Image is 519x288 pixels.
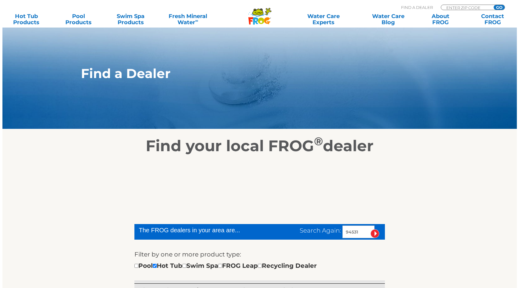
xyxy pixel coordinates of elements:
[494,5,505,10] input: GO
[300,227,341,234] span: Search Again:
[420,13,461,25] a: AboutFROG
[134,261,317,271] div: Pool Hot Tub Swim Spa FROG Leap Recycling Dealer
[368,13,409,25] a: Water CareBlog
[446,5,487,10] input: Zip Code Form
[163,13,213,25] a: Fresh MineralWater∞
[6,13,47,25] a: Hot TubProducts
[195,18,198,23] sup: ∞
[72,137,448,155] h2: Find your local FROG dealer
[472,13,513,25] a: ContactFROG
[134,249,241,259] label: Filter by one or more product type:
[291,13,356,25] a: Water CareExperts
[401,5,433,10] p: Find A Dealer
[110,13,151,25] a: Swim SpaProducts
[139,226,262,235] div: The FROG dealers in your area are...
[81,66,410,81] h1: Find a Dealer
[371,229,379,238] input: Submit
[314,134,323,148] sup: ®
[58,13,99,25] a: PoolProducts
